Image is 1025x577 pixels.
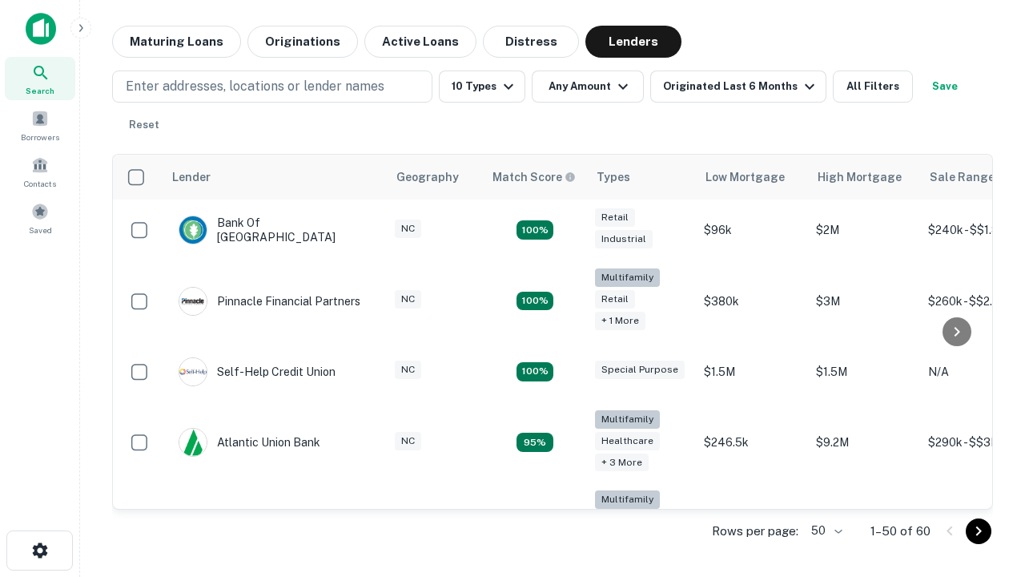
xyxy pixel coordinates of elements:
button: Originations [247,26,358,58]
td: $2M [808,200,920,260]
td: $9.2M [808,402,920,483]
div: Healthcare [595,432,660,450]
button: Maturing Loans [112,26,241,58]
div: Low Mortgage [705,167,785,187]
span: Borrowers [21,131,59,143]
img: picture [179,429,207,456]
div: Special Purpose [595,361,685,379]
a: Search [5,57,75,100]
button: All Filters [833,71,913,103]
img: picture [179,288,207,315]
span: Search [26,84,54,97]
div: Capitalize uses an advanced AI algorithm to match your search with the best lender. The match sco... [492,168,576,186]
div: NC [395,432,421,450]
div: + 1 more [595,312,645,330]
div: + 3 more [595,454,649,472]
td: $3M [808,260,920,341]
th: Types [587,155,696,200]
td: $1.5M [808,341,920,402]
th: Low Mortgage [696,155,808,200]
button: Any Amount [532,71,644,103]
div: Lender [172,167,211,187]
div: Self-help Credit Union [179,357,336,386]
div: Retail [595,290,635,309]
img: picture [179,216,207,244]
div: The Fidelity Bank [179,509,308,538]
p: Rows per page: [712,522,798,541]
div: Matching Properties: 17, hasApolloMatch: undefined [517,292,553,311]
button: Lenders [585,26,681,58]
img: capitalize-icon.png [26,13,56,45]
button: 10 Types [439,71,525,103]
div: High Mortgage [818,167,902,187]
div: Sale Range [930,167,995,187]
button: Go to next page [966,518,991,544]
span: Contacts [24,177,56,190]
td: $1.5M [696,341,808,402]
div: Multifamily [595,490,660,509]
td: $380k [696,260,808,341]
div: Bank Of [GEOGRAPHIC_DATA] [179,216,371,244]
img: picture [179,358,207,385]
th: Lender [163,155,387,200]
td: $3.2M [808,482,920,563]
div: Types [597,167,630,187]
div: Matching Properties: 9, hasApolloMatch: undefined [517,433,553,452]
div: Multifamily [595,268,660,287]
div: 50 [805,519,845,543]
div: Multifamily [595,410,660,429]
div: Pinnacle Financial Partners [179,287,360,316]
div: NC [395,361,421,379]
div: Matching Properties: 11, hasApolloMatch: undefined [517,362,553,381]
th: Capitalize uses an advanced AI algorithm to match your search with the best lender. The match sco... [483,155,587,200]
a: Contacts [5,150,75,193]
span: Saved [29,224,52,236]
button: Distress [483,26,579,58]
td: $246k [696,482,808,563]
div: Atlantic Union Bank [179,428,320,457]
iframe: Chat Widget [945,397,1025,474]
div: Industrial [595,230,653,248]
a: Borrowers [5,103,75,147]
th: High Mortgage [808,155,920,200]
h6: Match Score [492,168,573,186]
th: Geography [387,155,483,200]
div: NC [395,220,421,238]
button: Enter addresses, locations or lender names [112,71,432,103]
a: Saved [5,196,75,240]
div: Matching Properties: 15, hasApolloMatch: undefined [517,220,553,240]
button: Reset [119,109,170,141]
button: Originated Last 6 Months [650,71,826,103]
td: $246.5k [696,402,808,483]
div: Originated Last 6 Months [663,77,819,96]
td: $96k [696,200,808,260]
div: Geography [396,167,459,187]
button: Active Loans [364,26,476,58]
div: NC [395,290,421,309]
button: Save your search to get updates of matches that match your search criteria. [919,71,971,103]
p: 1–50 of 60 [870,522,931,541]
div: Retail [595,208,635,227]
p: Enter addresses, locations or lender names [126,77,384,96]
